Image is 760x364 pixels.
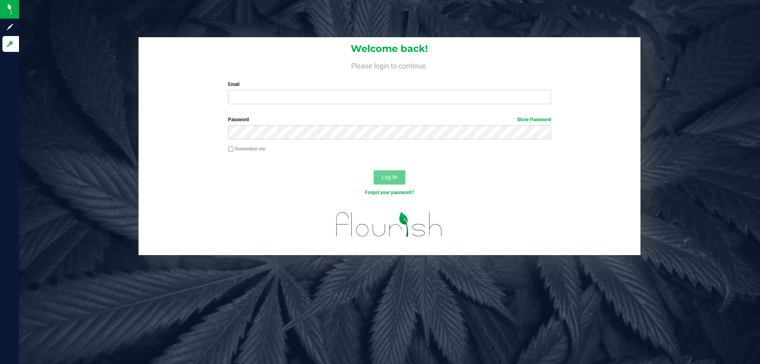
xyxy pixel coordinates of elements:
[228,147,234,152] input: Remember me
[365,190,414,195] a: Forgot your password?
[382,174,397,180] span: Log In
[139,60,640,70] h4: Please login to continue.
[228,145,265,152] label: Remember me
[517,117,551,122] a: Show Password
[374,170,405,185] button: Log In
[228,81,551,88] label: Email
[327,204,452,245] img: flourish_logo.svg
[139,44,640,54] h1: Welcome back!
[228,117,249,122] span: Password
[6,23,14,31] inline-svg: Sign up
[6,40,14,48] inline-svg: Log in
